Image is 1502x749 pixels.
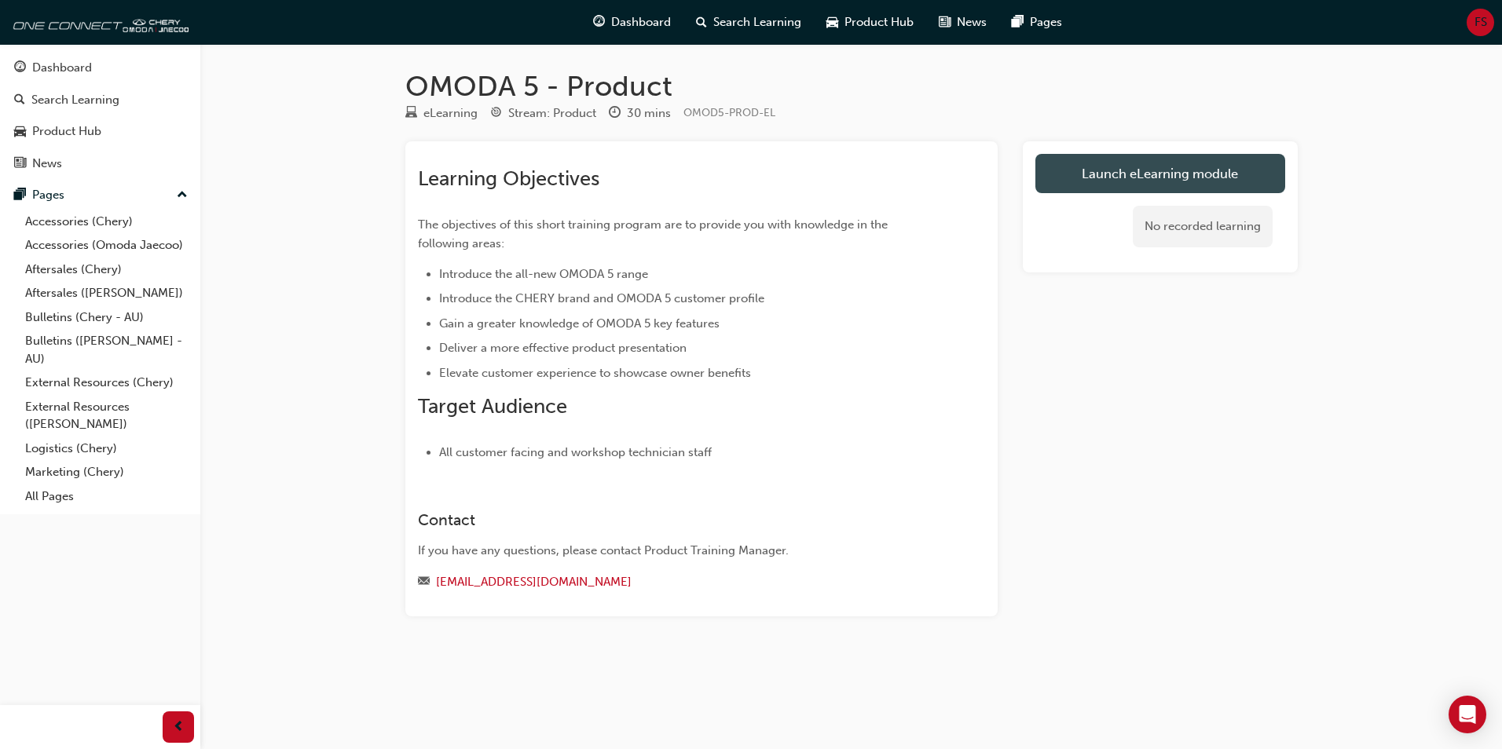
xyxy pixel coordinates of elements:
button: Pages [6,181,194,210]
div: Stream: Product [508,104,596,122]
span: Dashboard [611,13,671,31]
div: eLearning [423,104,478,122]
span: Pages [1030,13,1062,31]
a: car-iconProduct Hub [814,6,926,38]
span: car-icon [826,13,838,32]
span: FS [1475,13,1487,31]
div: Type [405,104,478,123]
div: Stream [490,104,596,123]
span: Learning resource code [683,106,775,119]
h1: OMODA 5 - Product [405,69,1298,104]
a: Accessories (Chery) [19,210,194,234]
a: Bulletins ([PERSON_NAME] - AU) [19,329,194,371]
span: Learning Objectives [418,166,599,191]
button: DashboardSearch LearningProduct HubNews [6,50,194,181]
a: Product Hub [6,117,194,146]
a: Logistics (Chery) [19,437,194,461]
a: Aftersales (Chery) [19,258,194,282]
span: guage-icon [593,13,605,32]
a: External Resources (Chery) [19,371,194,395]
a: guage-iconDashboard [581,6,683,38]
span: prev-icon [173,718,185,737]
a: Launch eLearning module [1035,154,1285,193]
img: oneconnect [8,6,189,38]
h3: Contact [418,511,929,529]
div: 30 mins [627,104,671,122]
div: Email [418,572,929,592]
span: search-icon [696,13,707,32]
span: guage-icon [14,61,26,75]
a: news-iconNews [926,6,999,38]
div: Duration [609,104,671,123]
a: Accessories (Omoda Jaecoo) [19,233,194,258]
div: If you have any questions, please contact Product Training Manager. [418,542,929,560]
span: news-icon [939,13,951,32]
span: target-icon [490,107,502,121]
span: All customer facing and workshop technician staff [439,445,712,459]
a: Search Learning [6,86,194,115]
div: News [32,155,62,173]
span: pages-icon [14,188,26,203]
a: pages-iconPages [999,6,1075,38]
div: Dashboard [32,59,92,77]
div: Search Learning [31,91,119,109]
span: The objectives of this short training program are to provide you with knowledge in the following ... [418,217,891,250]
a: Marketing (Chery) [19,460,194,484]
a: Dashboard [6,53,194,82]
span: learningResourceType_ELEARNING-icon [405,107,417,121]
a: Aftersales ([PERSON_NAME]) [19,281,194,305]
a: External Resources ([PERSON_NAME]) [19,395,194,437]
span: email-icon [418,575,430,590]
span: Elevate customer experience to showcase owner benefits [439,366,751,380]
div: Product Hub [32,122,101,141]
span: Introduce the CHERY brand and OMODA 5 customer profile [439,291,764,305]
a: [EMAIL_ADDRESS][DOMAIN_NAME] [436,575,632,589]
div: Open Intercom Messenger [1449,696,1486,733]
span: Gain a greater knowledge of OMODA 5 key features [439,316,720,331]
span: clock-icon [609,107,621,121]
button: FS [1467,9,1494,36]
span: news-icon [14,157,26,171]
div: No recorded learning [1133,206,1273,247]
span: Product Hub [844,13,914,31]
div: Pages [32,186,64,204]
a: Bulletins (Chery - AU) [19,305,194,330]
span: car-icon [14,125,26,139]
span: Search Learning [713,13,801,31]
span: search-icon [14,93,25,108]
span: up-icon [177,185,188,206]
span: pages-icon [1012,13,1024,32]
a: search-iconSearch Learning [683,6,814,38]
a: All Pages [19,484,194,509]
span: Introduce the all-new OMODA 5 range [439,267,648,281]
span: Target Audience [418,394,567,418]
a: News [6,149,194,178]
span: Deliver a more effective product presentation [439,341,687,355]
span: News [957,13,987,31]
